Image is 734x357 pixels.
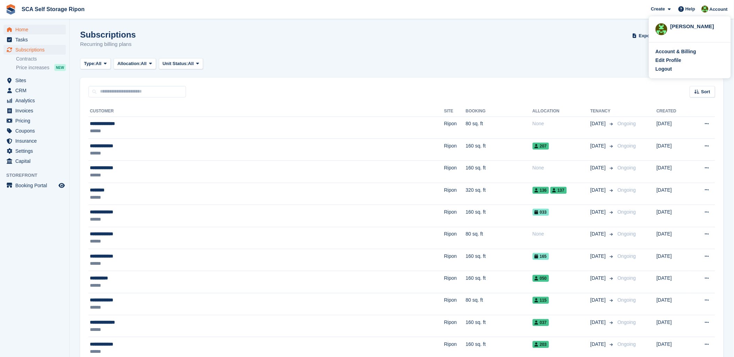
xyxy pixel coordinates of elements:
[590,120,607,127] span: [DATE]
[57,181,66,190] a: Preview store
[54,64,66,71] div: NEW
[15,146,57,156] span: Settings
[657,117,690,138] td: [DATE]
[3,96,66,105] a: menu
[15,86,57,95] span: CRM
[657,249,690,271] td: [DATE]
[3,181,66,190] a: menu
[533,164,590,172] div: None
[657,205,690,227] td: [DATE]
[444,106,466,117] th: Site
[6,4,16,15] img: stora-icon-8386f47178a22dfd0bd8f6a31ec36ba5ce8667c1dd55bd0f319d3a0aa187defe.svg
[618,253,636,259] span: Ongoing
[466,205,533,227] td: 160 sq. ft
[3,126,66,136] a: menu
[656,48,724,55] a: Account & Billing
[444,139,466,161] td: Ripon
[16,56,66,62] a: Contracts
[466,315,533,337] td: 160 sq. ft
[657,315,690,337] td: [DATE]
[618,341,636,347] span: Ongoing
[533,319,549,326] span: 037
[3,156,66,166] a: menu
[444,205,466,227] td: Ripon
[657,293,690,315] td: [DATE]
[533,106,590,117] th: Allocation
[15,96,57,105] span: Analytics
[88,106,444,117] th: Customer
[84,60,96,67] span: Type:
[466,249,533,271] td: 160 sq. ft
[656,65,724,73] a: Logout
[656,57,724,64] a: Edit Profile
[618,121,636,126] span: Ongoing
[3,76,66,85] a: menu
[701,88,710,95] span: Sort
[163,60,188,67] span: Unit Status:
[533,209,549,216] span: 033
[618,143,636,149] span: Ongoing
[444,183,466,205] td: Ripon
[15,35,57,45] span: Tasks
[618,231,636,237] span: Ongoing
[710,6,728,13] span: Account
[533,230,590,238] div: None
[6,172,69,179] span: Storefront
[114,58,156,70] button: Allocation: All
[533,120,590,127] div: None
[444,161,466,183] td: Ripon
[550,187,567,194] span: 137
[15,181,57,190] span: Booking Portal
[15,116,57,126] span: Pricing
[618,297,636,303] span: Ongoing
[117,60,141,67] span: Allocation:
[533,187,549,194] span: 136
[656,57,681,64] div: Edit Profile
[466,227,533,249] td: 80 sq. ft
[3,146,66,156] a: menu
[15,126,57,136] span: Coupons
[656,65,672,73] div: Logout
[15,136,57,146] span: Insurance
[444,271,466,293] td: Ripon
[466,106,533,117] th: Booking
[15,156,57,166] span: Capital
[444,315,466,337] td: Ripon
[618,275,636,281] span: Ongoing
[533,143,549,150] span: 207
[80,30,136,39] h1: Subscriptions
[444,117,466,138] td: Ripon
[159,58,203,70] button: Unit Status: All
[686,6,695,13] span: Help
[15,106,57,116] span: Invoices
[590,106,615,117] th: Tenancy
[670,23,724,29] div: [PERSON_NAME]
[618,187,636,193] span: Ongoing
[188,60,194,67] span: All
[3,25,66,34] a: menu
[657,271,690,293] td: [DATE]
[533,341,549,348] span: 203
[533,297,549,304] span: 115
[96,60,102,67] span: All
[444,293,466,315] td: Ripon
[618,319,636,325] span: Ongoing
[466,183,533,205] td: 320 sq. ft
[15,45,57,55] span: Subscriptions
[3,116,66,126] a: menu
[533,253,549,260] span: 165
[590,164,607,172] span: [DATE]
[3,136,66,146] a: menu
[656,23,667,35] img: Kelly Neesham
[590,187,607,194] span: [DATE]
[590,341,607,348] span: [DATE]
[466,161,533,183] td: 160 sq. ft
[80,58,111,70] button: Type: All
[590,296,607,304] span: [DATE]
[15,25,57,34] span: Home
[590,275,607,282] span: [DATE]
[590,253,607,260] span: [DATE]
[16,64,49,71] span: Price increases
[639,32,653,39] span: Export
[657,161,690,183] td: [DATE]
